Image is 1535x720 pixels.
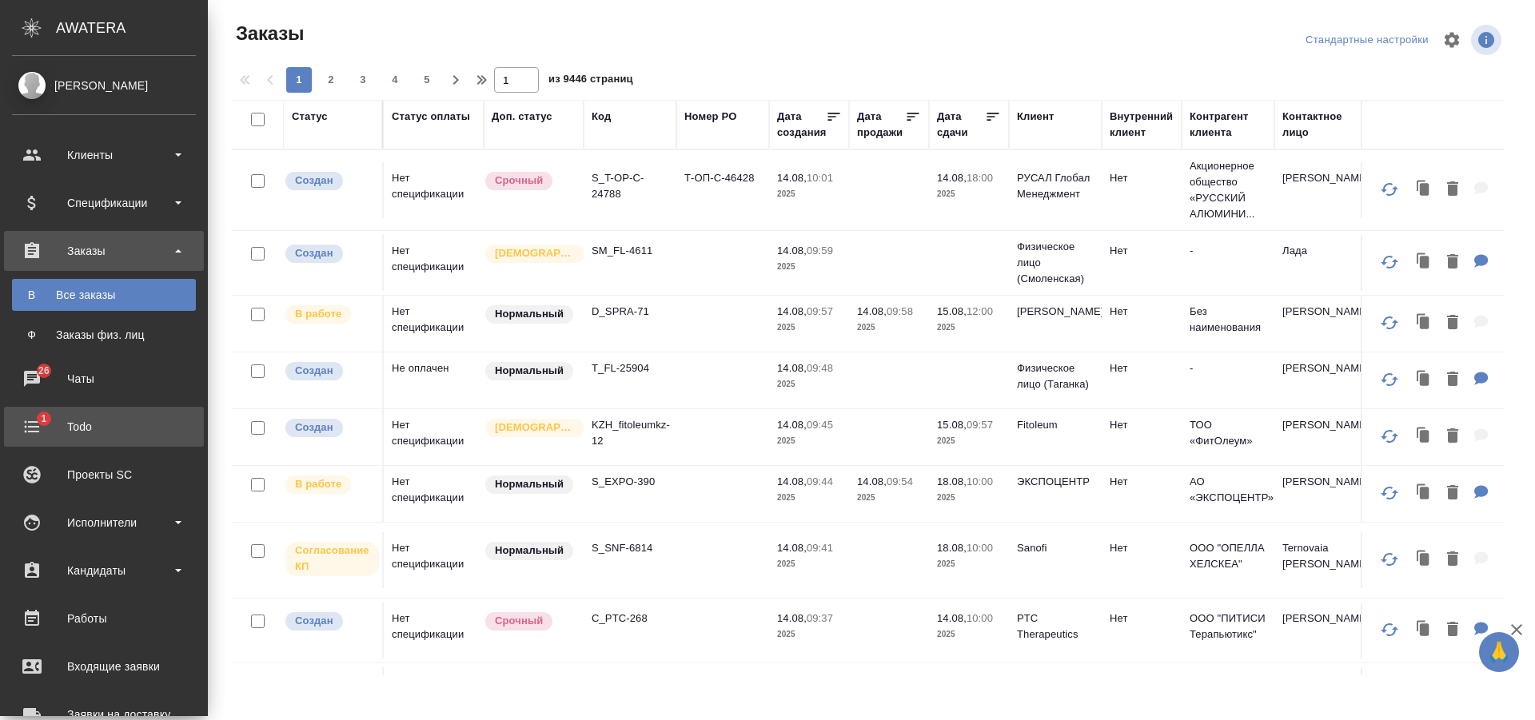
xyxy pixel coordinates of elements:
p: SM_FL-4611 [592,243,668,259]
p: 14.08, [937,172,967,184]
div: Статус [292,109,328,125]
p: Нет [1110,304,1174,320]
div: Дата продажи [857,109,905,141]
p: 09:45 [807,419,833,431]
button: Обновить [1370,611,1409,649]
div: Чаты [12,367,196,391]
p: 09:44 [807,475,833,487]
div: AWATERA [56,12,208,44]
button: Обновить [1370,360,1409,399]
button: Клонировать [1409,420,1439,453]
button: Обновить [1370,304,1409,342]
td: Не оплачен [384,352,484,408]
button: Клонировать [1409,543,1439,576]
p: АО «ЭКСПОЦЕНТР» [1190,474,1266,506]
p: 2025 [937,490,1001,506]
p: D_SPRA-71 [592,304,668,320]
button: Удалить [1439,477,1466,510]
div: Доп. статус [492,109,552,125]
p: Нормальный [495,543,564,559]
p: [DEMOGRAPHIC_DATA] [495,420,575,436]
p: ООО "ПИТИСИ Терапьютикс" [1190,611,1266,642]
p: 14.08, [777,245,807,257]
button: 3 [350,67,376,93]
div: Выставляется автоматически при создании заказа [284,170,374,192]
p: Акционерное общество «РУССКИЙ АЛЮМИНИ... [1190,158,1266,222]
div: Контактное лицо [1282,109,1359,141]
p: Без наименования [1190,304,1266,336]
div: Работы [12,607,196,630]
button: 2 [318,67,344,93]
p: PTC Therapeutics [1017,611,1094,642]
p: - [1190,243,1266,259]
button: 4 [382,67,408,93]
p: 18.08, [937,475,967,487]
p: S_T-OP-C-24788 [592,170,668,202]
td: [PERSON_NAME] [1274,409,1367,465]
a: ФЗаказы физ. лиц [12,319,196,351]
p: 14.08, [857,475,887,487]
div: Статус по умолчанию для стандартных заказов [484,474,576,495]
p: 10:00 [967,542,993,554]
span: Настроить таблицу [1433,21,1471,59]
td: Нет спецификации [384,409,484,465]
a: Проекты SC [4,455,204,495]
a: 1Todo [4,407,204,447]
a: 26Чаты [4,359,204,399]
p: 2025 [937,186,1001,202]
div: Статус по умолчанию для стандартных заказов [484,304,576,325]
p: Нет [1110,243,1174,259]
p: 2025 [777,556,841,572]
div: Выставляется автоматически для первых 3 заказов нового контактного лица. Особое внимание [484,417,576,439]
div: Код [592,109,611,125]
p: Срочный [495,173,543,189]
div: Выставляет ПМ после принятия заказа от КМа [284,474,374,495]
p: Нет [1110,170,1174,186]
button: Удалить [1439,614,1466,646]
button: Обновить [1370,474,1409,512]
td: Нет спецификации [384,296,484,352]
p: Срочный [495,613,543,629]
div: [PERSON_NAME] [12,77,196,94]
p: S_EXPO-390 [592,474,668,490]
p: Sanofi [1017,540,1094,556]
p: 2025 [937,627,1001,642]
p: C_PTC-268 [592,611,668,627]
span: 2 [318,72,344,88]
div: Статус по умолчанию для стандартных заказов [484,540,576,562]
span: Посмотреть информацию [1471,25,1505,55]
td: Нет спецификации [384,162,484,218]
p: 14.08, [937,612,967,624]
p: 2025 [777,627,841,642]
p: 10:00 [967,475,993,487]
div: Все заказы [20,287,188,303]
div: Дата создания [777,109,826,141]
p: Создан [295,363,333,379]
p: 15.08, [937,419,967,431]
p: Нет [1110,611,1174,627]
td: Нет спецификации [384,532,484,588]
p: ЭКСПОЦЕНТР [1017,474,1094,490]
p: KZH_fitoleumkz-12 [592,417,668,449]
p: Нормальный [495,476,564,492]
p: Создан [295,173,333,189]
p: T_FL-25904 [592,360,668,376]
p: 09:48 [807,362,833,374]
p: 2025 [777,259,841,275]
p: Нет [1110,417,1174,433]
div: Выставляется автоматически, если на указанный объем услуг необходимо больше времени в стандартном... [484,170,576,192]
div: Выставляется автоматически при создании заказа [284,243,374,265]
p: 09:57 [807,305,833,317]
div: Todo [12,415,196,439]
td: Нет спецификации [384,603,484,658]
a: Работы [4,599,204,638]
p: Нормальный [495,363,564,379]
div: Выставляется автоматически при создании заказа [284,360,374,382]
button: Удалить [1439,246,1466,279]
p: 2025 [777,186,841,202]
div: Выставляется автоматически для первых 3 заказов нового контактного лица. Особое внимание [484,243,576,265]
p: 2025 [777,490,841,506]
td: [PERSON_NAME] [1274,162,1367,218]
td: [PERSON_NAME] [1274,603,1367,658]
a: Входящие заявки [4,646,204,686]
